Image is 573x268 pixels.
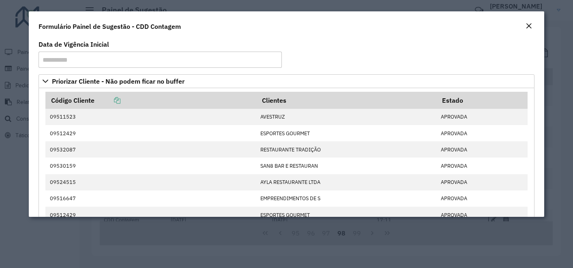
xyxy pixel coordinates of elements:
[52,78,185,84] span: Priorizar Cliente - Não podem ficar no buffer
[436,125,528,141] td: APROVADA
[256,109,436,125] td: AVESTRUZ
[436,174,528,190] td: APROVADA
[436,190,528,207] td: APROVADA
[256,125,436,141] td: ESPORTES GOURMET
[94,96,120,104] a: Copiar
[45,174,256,190] td: 09524515
[51,96,94,104] font: Código Cliente
[45,141,256,158] td: 09532087
[256,141,436,158] td: RESTAURANTE TRADIÇÃO
[436,207,528,223] td: APROVADA
[442,96,463,104] font: Estado
[256,158,436,174] td: SAN8 BAR E RESTAURAN
[262,96,286,104] font: Clientes
[45,158,256,174] td: 09530159
[256,207,436,223] td: ESPORTES GOURMET
[45,190,256,207] td: 09516647
[39,74,535,88] a: Priorizar Cliente - Não podem ficar no buffer
[45,207,256,223] td: 09512429
[45,125,256,141] td: 09512429
[436,141,528,158] td: APROVADA
[45,109,256,125] td: 09511523
[256,174,436,190] td: AYLA RESTAURANTE LTDA
[39,22,181,31] h4: Formulário Painel de Sugestão - CDD Contagem
[436,109,528,125] td: APROVADA
[526,23,532,29] em: Fechar
[523,21,534,32] button: Fechar
[256,190,436,207] td: EMPREENDIMENTOS DE S
[436,158,528,174] td: APROVADA
[39,40,109,48] font: Data de Vigência Inicial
